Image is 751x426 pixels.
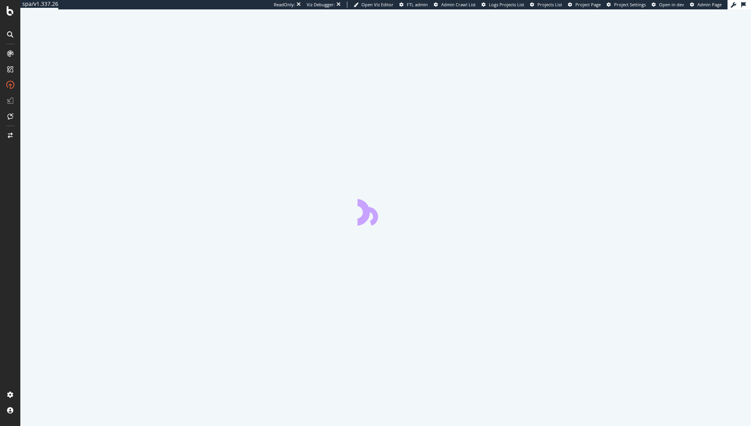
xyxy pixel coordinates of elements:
span: Admin Page [697,2,722,7]
a: Project Settings [607,2,646,8]
span: Project Settings [614,2,646,7]
span: Project Page [575,2,601,7]
span: Logs Projects List [489,2,524,7]
div: animation [358,197,414,226]
a: Admin Page [690,2,722,8]
div: Viz Debugger: [307,2,335,8]
span: Open Viz Editor [361,2,393,7]
a: Open Viz Editor [354,2,393,8]
a: Logs Projects List [482,2,524,8]
span: Projects List [537,2,562,7]
a: Open in dev [652,2,684,8]
a: Projects List [530,2,562,8]
div: ReadOnly: [274,2,295,8]
a: FTL admin [399,2,428,8]
span: Admin Crawl List [441,2,476,7]
a: Project Page [568,2,601,8]
a: Admin Crawl List [434,2,476,8]
span: Open in dev [659,2,684,7]
span: FTL admin [407,2,428,7]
